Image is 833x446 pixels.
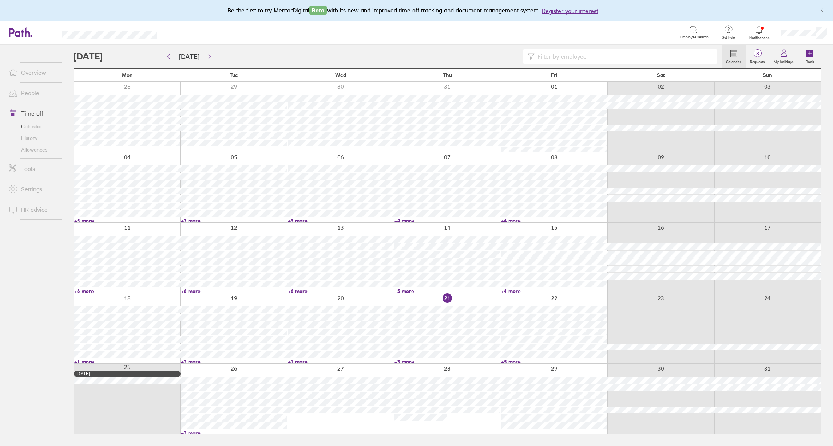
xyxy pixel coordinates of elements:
[801,58,818,64] label: Book
[181,288,287,294] a: +6 more
[501,359,607,365] a: +5 more
[3,144,62,156] a: Allowances
[74,359,180,365] a: +1 more
[3,106,62,121] a: Time off
[3,161,62,176] a: Tools
[173,51,205,63] button: [DATE]
[3,65,62,80] a: Overview
[657,72,665,78] span: Sat
[74,218,180,224] a: +5 more
[3,132,62,144] a: History
[394,288,500,294] a: +5 more
[335,72,346,78] span: Wed
[181,430,287,436] a: +3 more
[74,288,180,294] a: +6 more
[717,35,740,40] span: Get help
[288,218,394,224] a: +3 more
[177,29,195,35] div: Search
[722,45,746,68] a: Calendar
[680,35,709,39] span: Employee search
[501,218,607,224] a: +4 more
[181,218,287,224] a: +3 more
[542,7,598,15] button: Register your interest
[769,58,798,64] label: My holidays
[3,86,62,100] a: People
[122,72,133,78] span: Mon
[798,45,821,68] a: Book
[3,121,62,132] a: Calendar
[769,45,798,68] a: My holidays
[76,371,179,376] div: [DATE]
[747,36,771,40] span: Notifications
[288,288,394,294] a: +6 more
[501,288,607,294] a: +4 more
[746,51,769,56] span: 8
[443,72,452,78] span: Thu
[181,359,287,365] a: +2 more
[3,182,62,196] a: Settings
[746,58,769,64] label: Requests
[288,359,394,365] a: +1 more
[3,202,62,217] a: HR advice
[394,359,500,365] a: +3 more
[227,6,606,15] div: Be the first to try MentorDigital with its new and improved time off tracking and document manage...
[763,72,772,78] span: Sun
[394,218,500,224] a: +4 more
[746,45,769,68] a: 8Requests
[309,6,327,15] span: Beta
[535,50,713,63] input: Filter by employee
[747,25,771,40] a: Notifications
[230,72,238,78] span: Tue
[722,58,746,64] label: Calendar
[551,72,558,78] span: Fri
